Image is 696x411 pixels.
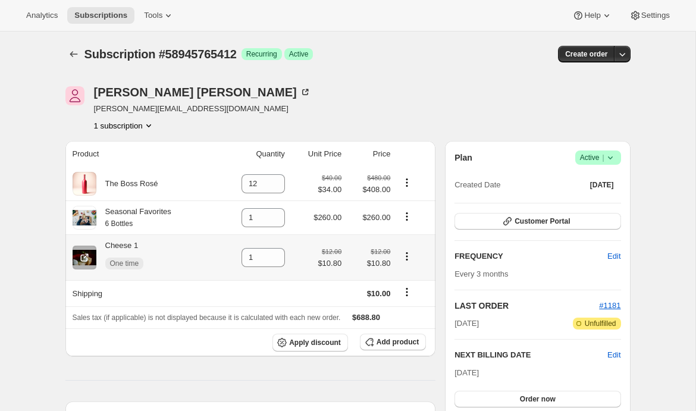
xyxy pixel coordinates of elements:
[622,7,677,24] button: Settings
[94,103,311,115] span: [PERSON_NAME][EMAIL_ADDRESS][DOMAIN_NAME]
[565,7,619,24] button: Help
[454,300,599,312] h2: LAST ORDER
[65,141,218,167] th: Product
[65,86,84,105] span: Emily Yuhas
[345,141,394,167] th: Price
[110,259,139,268] span: One time
[600,247,628,266] button: Edit
[94,120,155,131] button: Product actions
[144,11,162,20] span: Tools
[84,48,237,61] span: Subscription #58945765412
[397,250,416,263] button: Product actions
[96,178,158,190] div: The Boss Rosé
[377,337,419,347] span: Add product
[397,176,416,189] button: Product actions
[367,289,391,298] span: $10.00
[454,152,472,164] h2: Plan
[454,349,607,361] h2: NEXT BILLING DATE
[454,213,620,230] button: Customer Portal
[73,313,341,322] span: Sales tax (if applicable) is not displayed because it is calculated with each new order.
[590,180,614,190] span: [DATE]
[360,334,426,350] button: Add product
[515,217,570,226] span: Customer Portal
[607,349,620,361] button: Edit
[583,177,621,193] button: [DATE]
[454,318,479,330] span: [DATE]
[96,206,171,230] div: Seasonal Favorites
[246,49,277,59] span: Recurring
[289,141,345,167] th: Unit Price
[272,334,348,352] button: Apply discount
[602,153,604,162] span: |
[349,184,390,196] span: $408.00
[65,46,82,62] button: Subscriptions
[318,258,341,269] span: $10.80
[454,179,500,191] span: Created Date
[96,240,144,275] div: Cheese 1
[137,7,181,24] button: Tools
[454,391,620,407] button: Order now
[565,49,607,59] span: Create order
[584,11,600,20] span: Help
[105,219,133,228] small: 6 Bottles
[349,258,390,269] span: $10.80
[397,285,416,299] button: Shipping actions
[371,248,390,255] small: $12.00
[454,269,508,278] span: Every 3 months
[580,152,616,164] span: Active
[352,313,380,322] span: $688.80
[607,250,620,262] span: Edit
[397,210,416,223] button: Product actions
[313,213,341,222] span: $260.00
[599,301,620,310] a: #1181
[65,280,218,306] th: Shipping
[585,319,616,328] span: Unfulfilled
[558,46,615,62] button: Create order
[26,11,58,20] span: Analytics
[454,250,607,262] h2: FREQUENCY
[289,49,309,59] span: Active
[94,86,311,98] div: [PERSON_NAME] [PERSON_NAME]
[19,7,65,24] button: Analytics
[218,141,288,167] th: Quantity
[454,368,479,377] span: [DATE]
[322,174,341,181] small: $40.00
[362,213,390,222] span: $260.00
[318,184,341,196] span: $34.00
[289,338,341,347] span: Apply discount
[599,300,620,312] button: #1181
[73,172,96,196] img: product img
[74,11,127,20] span: Subscriptions
[367,174,390,181] small: $480.00
[67,7,134,24] button: Subscriptions
[520,394,556,404] span: Order now
[322,248,341,255] small: $12.00
[641,11,670,20] span: Settings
